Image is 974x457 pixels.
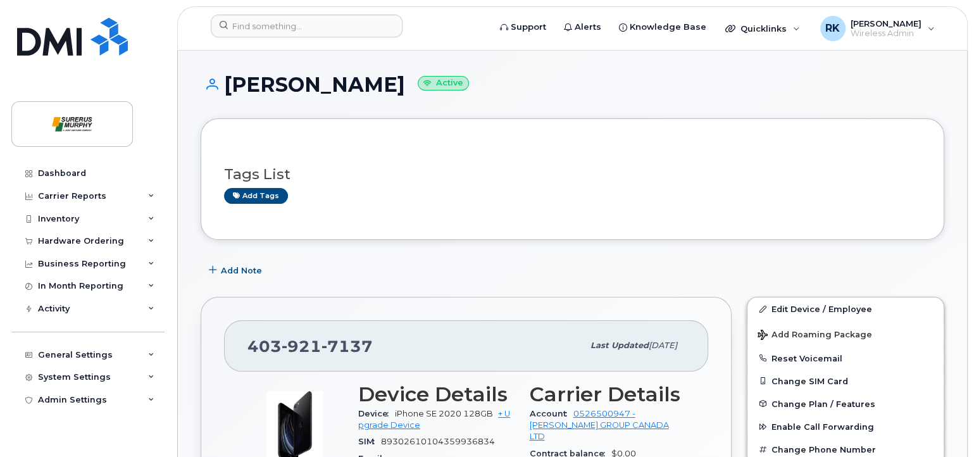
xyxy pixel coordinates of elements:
span: Add Note [221,265,262,277]
span: [DATE] [649,341,677,350]
span: Enable Call Forwarding [771,422,874,432]
span: 7137 [322,337,373,356]
button: Add Roaming Package [747,321,944,347]
small: Active [418,76,469,91]
h3: Tags List [224,166,921,182]
span: Account [530,409,573,418]
h3: Device Details [358,383,515,406]
h1: [PERSON_NAME] [201,73,944,96]
a: 0526500947 - [PERSON_NAME] GROUP CANADA LTD [530,409,669,442]
button: Enable Call Forwarding [747,415,944,438]
span: 921 [282,337,322,356]
a: Edit Device / Employee [747,297,944,320]
span: Last updated [590,341,649,350]
button: Reset Voicemail [747,347,944,370]
span: SIM [358,437,381,446]
span: 403 [247,337,373,356]
span: 89302610104359936834 [381,437,495,446]
button: Change Plan / Features [747,392,944,415]
button: Add Note [201,259,273,282]
span: Change Plan / Features [771,399,875,408]
a: Add tags [224,188,288,204]
button: Change SIM Card [747,370,944,392]
span: iPhone SE 2020 128GB [395,409,493,418]
h3: Carrier Details [530,383,686,406]
span: Device [358,409,395,418]
span: Add Roaming Package [758,330,872,342]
